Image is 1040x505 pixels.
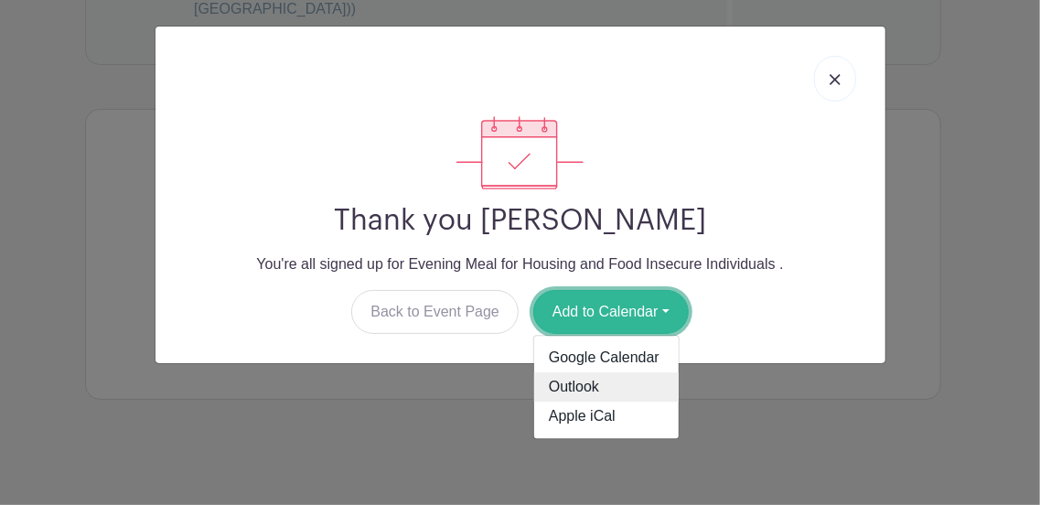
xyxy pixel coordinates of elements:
[534,402,679,431] a: Apple iCal
[351,290,519,334] a: Back to Event Page
[830,74,841,85] img: close_button-5f87c8562297e5c2d7936805f587ecaba9071eb48480494691a3f1689db116b3.svg
[456,116,583,189] img: signup_complete-c468d5dda3e2740ee63a24cb0ba0d3ce5d8a4ecd24259e683200fb1569d990c8.svg
[170,204,871,239] h2: Thank you [PERSON_NAME]
[170,253,871,275] p: You're all signed up for Evening Meal for Housing and Food Insecure Individuals .
[533,290,689,334] button: Add to Calendar
[534,372,679,402] a: Outlook
[534,343,679,372] a: Google Calendar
